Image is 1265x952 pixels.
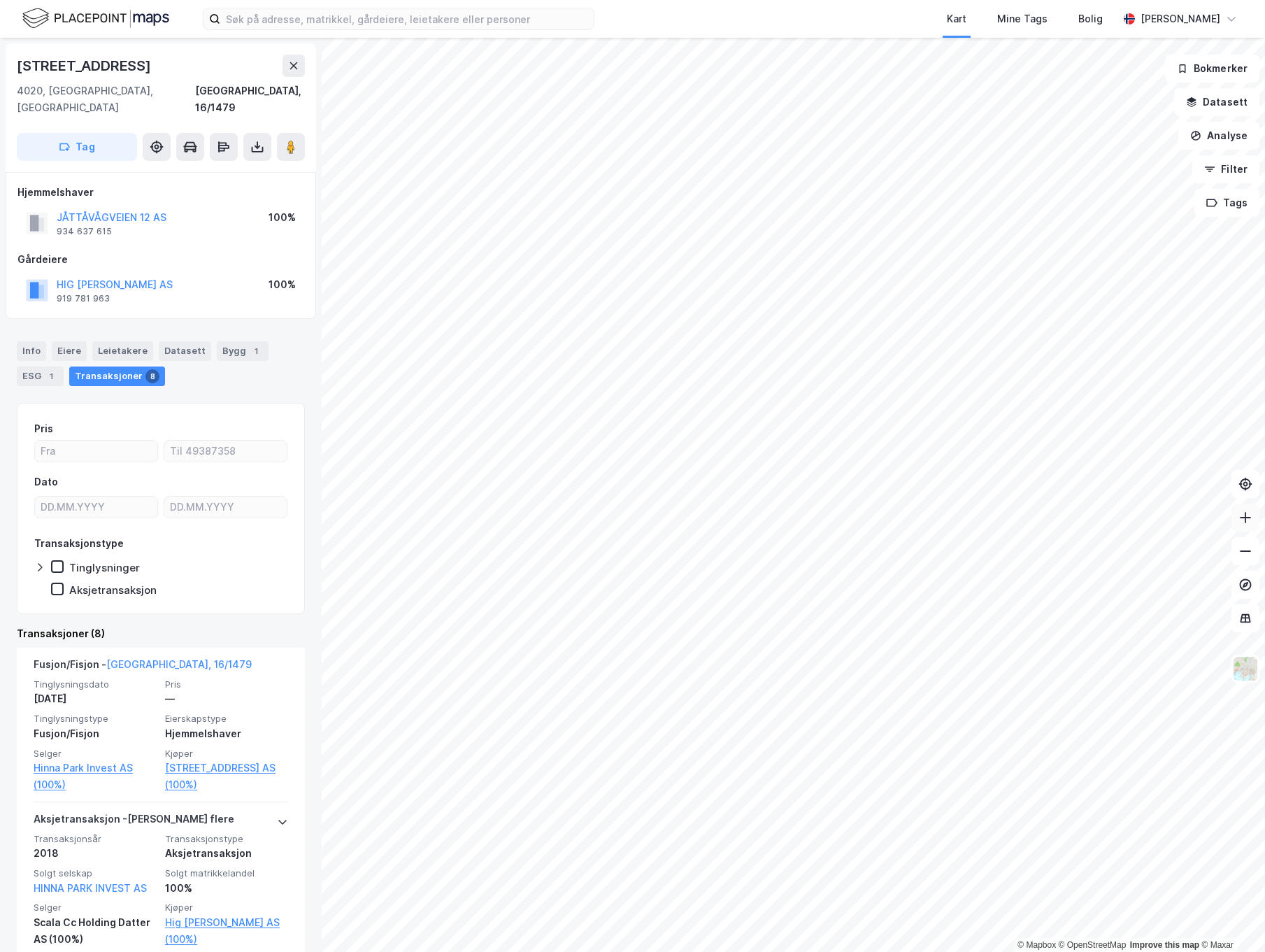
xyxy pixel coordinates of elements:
[1195,885,1265,952] div: Kontrollprogram for chat
[92,341,153,361] div: Leietakere
[947,10,966,27] div: Kart
[997,10,1048,27] div: Mine Tags
[34,914,157,948] div: Scala Cc Holding Datter AS (100%)
[165,748,288,760] span: Kjøper
[34,535,124,552] div: Transaksjonstype
[34,474,58,490] div: Dato
[17,367,64,386] div: ESG
[165,679,288,690] span: Pris
[106,658,252,670] a: [GEOGRAPHIC_DATA], 16/1479
[1078,10,1103,27] div: Bolig
[165,902,288,914] span: Kjøper
[165,914,288,948] a: Hig [PERSON_NAME] AS (100%)
[249,344,263,358] div: 1
[34,845,157,862] div: 2018
[34,656,252,679] div: Fusjon/Fisjon -
[69,561,140,574] div: Tinglysninger
[35,441,157,462] input: Fra
[17,83,195,116] div: 4020, [GEOGRAPHIC_DATA], [GEOGRAPHIC_DATA]
[1192,155,1259,183] button: Filter
[159,341,211,361] div: Datasett
[165,713,288,725] span: Eierskapstype
[34,748,157,760] span: Selger
[1059,940,1127,950] a: OpenStreetMap
[69,367,165,386] div: Transaksjoner
[164,497,287,518] input: DD.MM.YYYY
[165,833,288,845] span: Transaksjonstype
[220,8,594,29] input: Søk på adresse, matrikkel, gårdeiere, leietakere eller personer
[57,226,112,237] div: 934 637 615
[17,341,46,361] div: Info
[44,369,58,383] div: 1
[17,625,305,642] div: Transaksjoner (8)
[217,341,269,361] div: Bygg
[1174,88,1259,116] button: Datasett
[1130,940,1199,950] a: Improve this map
[34,725,157,742] div: Fusjon/Fisjon
[145,369,159,383] div: 8
[34,902,157,914] span: Selger
[164,441,287,462] input: Til 49387358
[34,867,157,879] span: Solgt selskap
[1232,655,1259,682] img: Z
[17,55,154,77] div: [STREET_ADDRESS]
[34,713,157,725] span: Tinglysningstype
[52,341,87,361] div: Eiere
[165,760,288,793] a: [STREET_ADDRESS] AS (100%)
[34,679,157,690] span: Tinglysningsdato
[165,867,288,879] span: Solgt matrikkelandel
[195,83,305,116] div: [GEOGRAPHIC_DATA], 16/1479
[69,583,157,597] div: Aksjetransaksjon
[165,725,288,742] div: Hjemmelshaver
[165,690,288,707] div: —
[17,184,304,201] div: Hjemmelshaver
[17,251,304,268] div: Gårdeiere
[1165,55,1259,83] button: Bokmerker
[34,811,234,833] div: Aksjetransaksjon - [PERSON_NAME] flere
[165,845,288,862] div: Aksjetransaksjon
[17,133,137,161] button: Tag
[165,880,288,897] div: 100%
[34,760,157,793] a: Hinna Park Invest AS (100%)
[34,833,157,845] span: Transaksjonsår
[22,6,169,31] img: logo.f888ab2527a4732fd821a326f86c7f29.svg
[34,420,53,437] div: Pris
[1017,940,1056,950] a: Mapbox
[34,882,147,894] a: HINNA PARK INVEST AS
[35,497,157,518] input: DD.MM.YYYY
[269,276,296,293] div: 100%
[1194,189,1259,217] button: Tags
[1178,122,1259,150] button: Analyse
[1195,885,1265,952] iframe: Chat Widget
[1141,10,1220,27] div: [PERSON_NAME]
[57,293,110,304] div: 919 781 963
[34,690,157,707] div: [DATE]
[269,209,296,226] div: 100%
